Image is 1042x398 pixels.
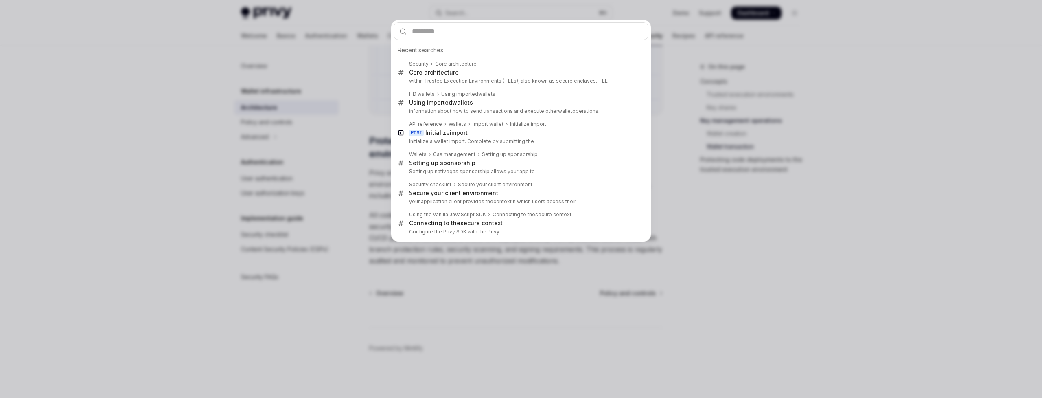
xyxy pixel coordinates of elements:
div: Secure your client environment [409,189,498,197]
p: Configure the Privy SDK with the Privy [409,229,631,235]
div: Core architecture [409,69,459,76]
div: Setting up sponsorship [482,151,538,158]
p: within Trusted Execution Environments ( s), also known as secure enclaves. TEE [409,78,631,84]
div: Using the vanilla JavaScript SDK [409,211,486,218]
div: Core architecture [435,61,477,67]
p: information about how to send transactions and execute other operations. [409,108,631,114]
b: secure context [460,220,503,226]
p: Initialize a wallet import. Complete by submitting the [409,138,631,145]
div: Initialize [425,129,468,136]
div: HD wallets [409,91,435,97]
b: secure context [535,211,571,218]
p: your application client provides the in which users access their [409,198,631,205]
div: Connecting to the [409,220,503,227]
b: wallet [452,99,470,106]
div: Security checklist [409,181,451,188]
div: Using imported s [441,91,495,97]
div: Secure your client environment [458,181,532,188]
div: Using imported s [409,99,473,106]
div: Wallets [449,121,466,128]
div: Initialize import [510,121,546,128]
div: POST [409,130,424,136]
p: Setting up native nsorship allows your app to [409,168,631,175]
div: Security [409,61,429,67]
span: Recent searches [398,46,443,54]
b: TEE [504,78,514,84]
div: Connecting to the [493,211,571,218]
b: wallet [558,108,572,114]
div: Import wallet [473,121,503,128]
b: context [493,198,512,204]
div: Wallets [409,151,427,158]
b: import [450,129,468,136]
b: wallet [478,91,493,97]
b: gas spo [449,168,469,174]
div: API reference [409,121,442,128]
div: Gas management [433,151,475,158]
div: Setting up sponsorship [409,159,475,167]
